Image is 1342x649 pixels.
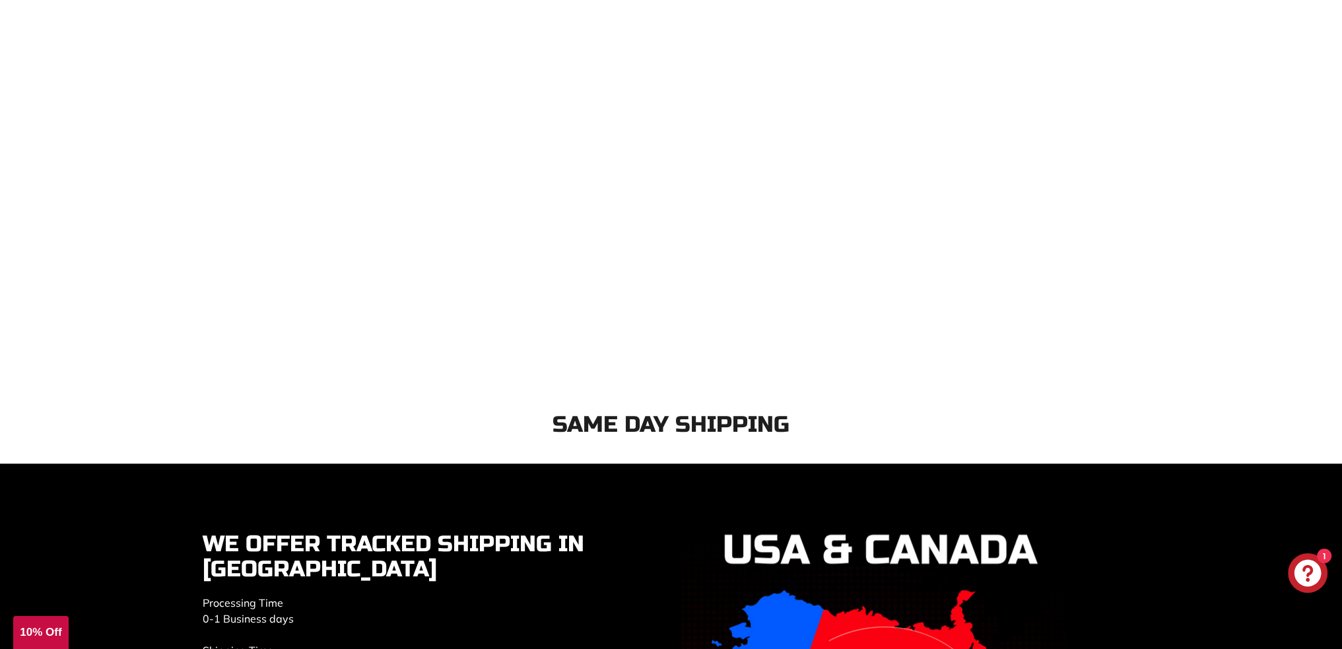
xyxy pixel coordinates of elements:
h2: Same Day Shipping [203,413,1140,437]
span: 10% Off [20,626,61,638]
h3: We Offer Tracked Shipping In [GEOGRAPHIC_DATA] [203,532,661,582]
inbox-online-store-chat: Shopify online store chat [1284,553,1331,596]
div: 10% Off [13,616,69,649]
